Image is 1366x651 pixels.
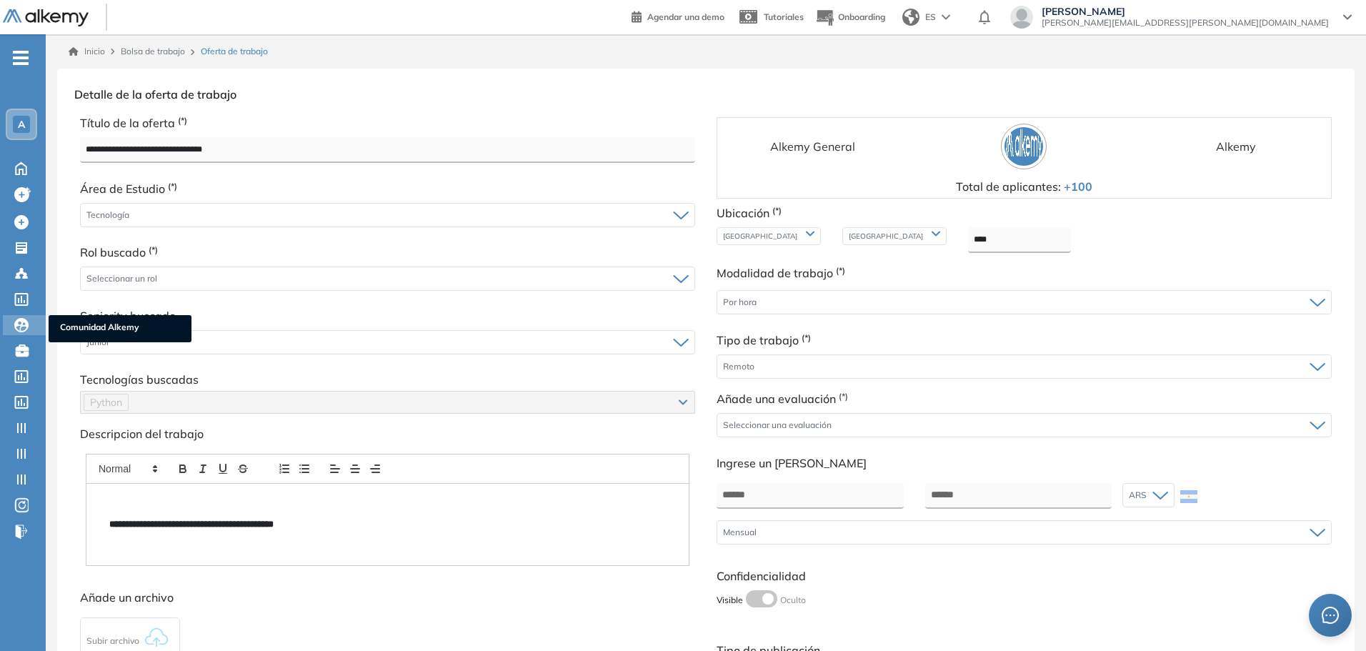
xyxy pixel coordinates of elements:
span: Remoto [723,361,754,372]
span: Mensual [723,527,757,538]
span: Añade un archivo [80,589,695,606]
span: Añade una evaluación [717,390,1332,407]
div: [GEOGRAPHIC_DATA] [717,227,821,245]
span: A [18,119,25,130]
img: arrow [942,14,950,20]
span: LABEL_JOBPOST_HIDE_SHOW_COMPANY_NAME [717,456,867,470]
span: Seniority buscado [80,309,176,323]
span: Alkemy [1216,139,1256,154]
a: Agendar una demo [632,7,724,24]
span: Rol buscado [80,245,146,259]
span: Título de la oferta [80,116,175,130]
span: Bolsa de trabajo [121,46,185,56]
i: - [13,56,29,59]
span: Onboarding [838,11,885,22]
img: Logo [3,9,89,27]
span: Alkemy General [770,139,855,154]
span: Seleccionar una evaluación [723,419,832,431]
span: Oferta de trabajo [201,45,268,58]
span: Tipo de trabajo [717,333,799,347]
span: Python [84,394,129,411]
span: Tecnologías buscadas [80,372,199,387]
span: Python [90,394,122,410]
span: Tutoriales [764,11,804,22]
span: Por hora [723,297,757,308]
div: Widget de chat [1109,485,1366,651]
span: ES [925,11,936,24]
span: Oculto [780,595,806,605]
span: [PERSON_NAME][EMAIL_ADDRESS][PERSON_NAME][DOMAIN_NAME] [1042,17,1329,29]
div: [GEOGRAPHIC_DATA] [842,227,947,245]
span: Visible [717,595,743,605]
span: LABEL_JOBPOST_HIDE_SHOW_COMPANY_NAME [717,569,806,583]
span: Descripcion del trabajo [80,427,204,441]
span: Comunidad Alkemy [60,321,180,337]
span: Agendar una demo [647,11,724,22]
b: +100 [1064,179,1092,194]
span: Tecnología [86,209,129,221]
span: [PERSON_NAME] [1042,6,1329,17]
span: Ubicación [717,206,769,220]
span: Seleccionar un rol [86,273,157,284]
span: Modalidad de trabajo [717,266,833,280]
img: PROFILE_MENU_LOGO_USER [1001,124,1047,169]
button: Onboarding [815,2,885,33]
iframe: Chat Widget [1109,485,1366,651]
span: Junior [86,337,109,348]
span: Área de Estudio [80,182,168,196]
span: [GEOGRAPHIC_DATA] [849,231,926,242]
img: world [902,9,919,26]
span: [GEOGRAPHIC_DATA] [723,231,800,242]
span: Total de aplicantes : [953,177,1095,197]
a: Inicio [69,45,105,58]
